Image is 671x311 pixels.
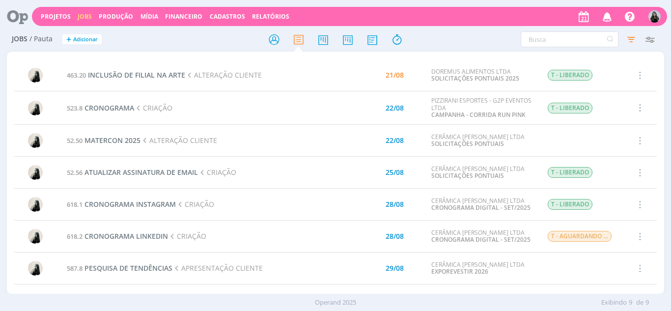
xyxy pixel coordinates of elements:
button: Jobs [75,13,95,21]
button: Cadastros [207,13,248,21]
span: MATERCON 2025 [84,136,140,145]
span: / Pauta [29,35,53,43]
span: T - AGUARDANDO INFO. [548,231,612,242]
input: Busca [521,31,618,47]
a: 52.50MATERCON 2025 [67,136,140,145]
span: ATUALIZAR ASSINATURA DE EMAIL [84,168,198,177]
a: 463.20INCLUSÃO DE FILIAL NA ARTE [67,70,185,80]
span: CRIAÇÃO [134,103,172,113]
div: 28/08 [386,233,404,240]
span: 9 [645,298,649,308]
span: 9 [629,298,632,308]
div: 28/08 [386,201,404,208]
img: R [28,165,43,180]
button: +Adicionar [62,34,102,45]
span: INCLUSÃO DE FILIAL NA ARTE [88,70,185,80]
span: PESQUISA DE TENDÊNCIAS [84,263,172,273]
a: 587.8PESQUISA DE TENDÊNCIAS [67,263,172,273]
span: Adicionar [73,36,98,43]
a: SOLICITAÇÕES PONTUAIS [431,171,504,180]
span: CRONOGRAMA INSTAGRAM [84,199,176,209]
span: CRIAÇÃO [198,168,236,177]
div: CERÂMICA [PERSON_NAME] LTDA [431,198,532,212]
a: CRONOGRAMA DIGITAL - SET/2025 [431,203,531,212]
span: de [636,298,643,308]
button: Produção [96,13,136,21]
span: 618.2 [67,232,83,241]
a: CAMPANHA - CORRIDA RUN PINK [431,111,526,119]
span: Cadastros [210,12,245,21]
span: 52.56 [67,168,83,177]
a: SOLICITAÇÕES PONTUAIS 2025 [431,74,519,83]
img: R [28,133,43,148]
span: T - LIBERADO [548,103,592,113]
span: T - LIBERADO [548,70,592,81]
span: 463.20 [67,71,86,80]
span: + [66,34,71,45]
div: CERÂMICA [PERSON_NAME] LTDA [431,229,532,244]
img: R [28,229,43,244]
a: Relatórios [252,12,289,21]
button: Relatórios [249,13,292,21]
a: 523.8CRONOGRAMA [67,103,134,113]
a: Mídia [140,12,158,21]
span: CRONOGRAMA [84,103,134,113]
a: 52.56ATUALIZAR ASSINATURA DE EMAIL [67,168,198,177]
span: ALTERAÇÃO CLIENTE [140,136,217,145]
a: Produção [99,12,133,21]
div: 25/08 [386,169,404,176]
span: 618.1 [67,200,83,209]
span: 587.8 [67,264,83,273]
span: Exibindo [601,298,627,308]
img: R [28,261,43,276]
a: 618.1CRONOGRAMA INSTAGRAM [67,199,176,209]
div: CERÂMICA [PERSON_NAME] LTDA [431,261,532,276]
img: R [28,197,43,212]
a: SOLICITAÇÕES PONTUAIS [431,140,504,148]
div: PIZZIRANI ESPORTES - G2P EVENTOS LTDA [431,97,532,118]
div: 21/08 [386,72,404,79]
div: CERÂMICA [PERSON_NAME] LTDA [431,166,532,180]
span: CRIAÇÃO [168,231,206,241]
a: Jobs [78,12,92,21]
a: Financeiro [165,12,202,21]
button: V [648,8,661,25]
span: ALTERAÇÃO CLIENTE [185,70,262,80]
img: R [28,68,43,83]
button: Financeiro [162,13,205,21]
span: CRIAÇÃO [176,199,214,209]
span: T - LIBERADO [548,199,592,210]
div: 22/08 [386,105,404,112]
div: 22/08 [386,137,404,144]
a: CRONOGRAMA DIGITAL - SET/2025 [431,235,531,244]
a: 618.2CRONOGRAMA LINKEDIN [67,231,168,241]
span: CRONOGRAMA LINKEDIN [84,231,168,241]
img: R [28,101,43,115]
div: 29/08 [386,265,404,272]
button: Projetos [38,13,74,21]
div: DOREMUS ALIMENTOS LTDA [431,68,532,83]
button: Mídia [138,13,161,21]
a: Projetos [41,12,71,21]
img: V [648,10,661,23]
span: 523.8 [67,104,83,113]
a: EXPOREVESTIR 2026 [431,267,488,276]
div: CERÂMICA [PERSON_NAME] LTDA [431,134,532,148]
span: APRESENTAÇÃO CLIENTE [172,263,263,273]
span: Jobs [12,35,28,43]
span: 52.50 [67,136,83,145]
span: T - LIBERADO [548,167,592,178]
